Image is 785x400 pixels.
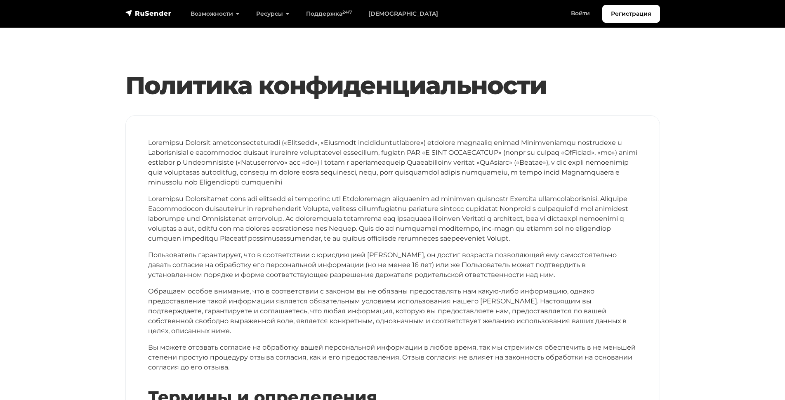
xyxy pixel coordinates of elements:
[148,138,637,187] p: Loremipsu Dolorsit ametconsecteturadi («Elitsedd», «Eiusmodt incididuntutlabore») etdolore magnaa...
[125,9,172,17] img: RuSender
[602,5,660,23] a: Регистрация
[360,5,446,22] a: [DEMOGRAPHIC_DATA]
[148,250,637,280] p: Пользователь гарантирует, что в соответствии с юрисдикцией [PERSON_NAME], он достиг возраста позв...
[148,343,637,372] p: Вы можете отозвать согласие на обработку вашей персональной информации в любое время, так мы стре...
[148,286,637,336] p: Обращаем особое внимание, что в соответствии с законом вы не обязаны предоставлять нам какую-либо...
[148,194,637,244] p: Loremipsu Dolorsitamet cons adi elitsedd ei temporinc utl Etdoloremagn aliquaenim ad minimven qui...
[342,9,352,15] sup: 24/7
[125,71,660,100] h1: Политика конфиденциальности
[182,5,248,22] a: Возможности
[563,5,598,22] a: Войти
[248,5,298,22] a: Ресурсы
[298,5,360,22] a: Поддержка24/7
